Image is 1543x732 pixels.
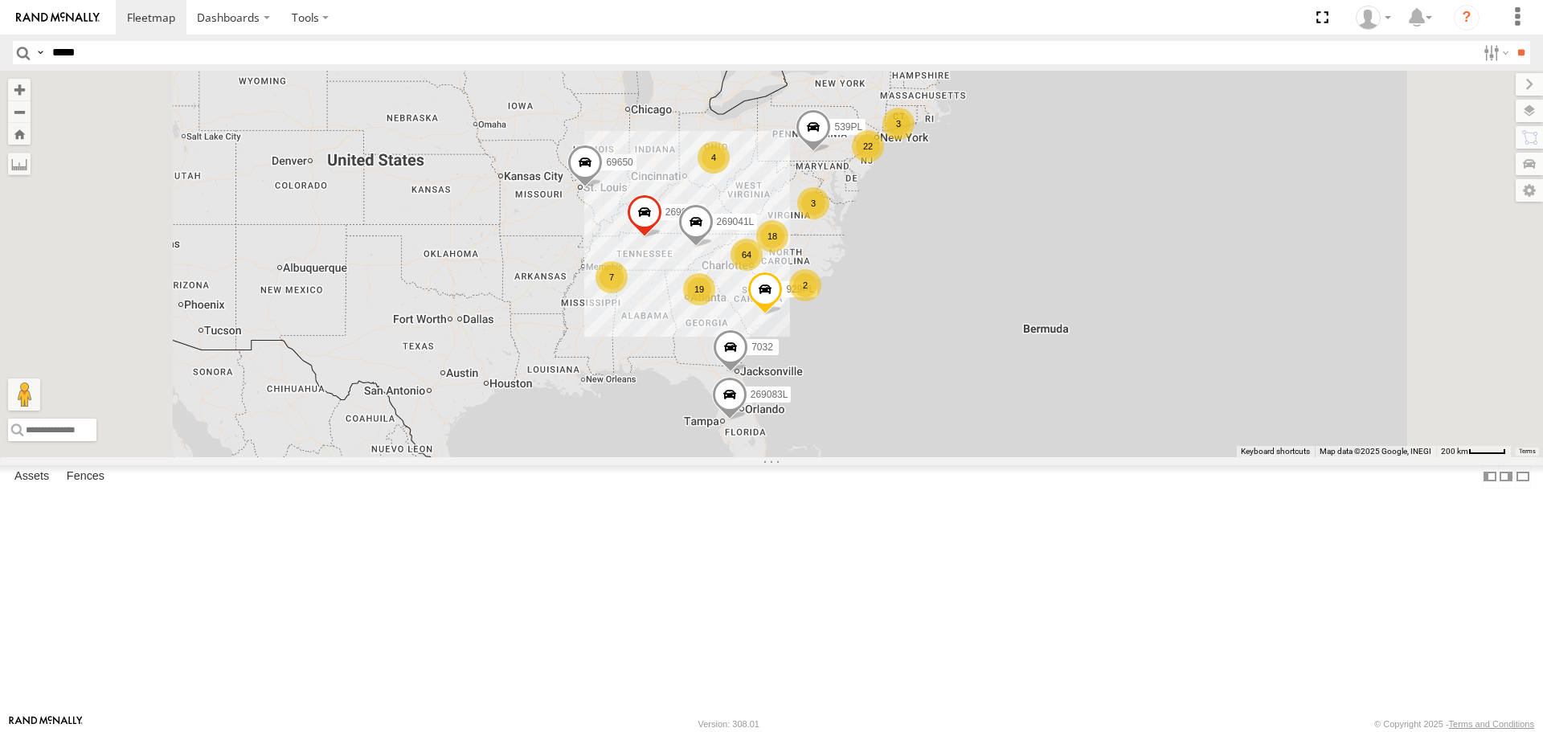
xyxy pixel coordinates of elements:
span: Map data ©2025 Google, INEGI [1320,447,1431,456]
label: Search Query [34,41,47,64]
span: 269083L [751,389,788,400]
span: 200 km [1441,447,1468,456]
span: 69650 [606,157,632,168]
button: Drag Pegman onto the map to open Street View [8,378,40,411]
span: 929PL [786,284,814,295]
button: Map Scale: 200 km per 43 pixels [1436,446,1511,457]
img: rand-logo.svg [16,12,100,23]
div: Version: 308.01 [698,719,759,729]
button: Zoom in [8,79,31,100]
a: Terms and Conditions [1449,719,1534,729]
label: Hide Summary Table [1515,465,1531,489]
div: 64 [731,239,763,271]
label: Measure [8,153,31,175]
div: 7 [596,261,628,293]
span: 539PL [834,122,862,133]
label: Map Settings [1516,179,1543,202]
span: 269041L [717,217,755,228]
span: 269057L [665,207,703,219]
label: Search Filter Options [1477,41,1512,64]
span: 7032 [751,342,773,354]
i: ? [1454,5,1480,31]
button: Zoom out [8,100,31,123]
button: Keyboard shortcuts [1241,446,1310,457]
label: Dock Summary Table to the Left [1482,465,1498,489]
div: 4 [698,141,730,174]
div: 3 [882,108,915,140]
div: 22 [852,130,884,162]
button: Zoom Home [8,123,31,145]
label: Dock Summary Table to the Right [1498,465,1514,489]
div: 2 [789,269,821,301]
div: 3 [797,187,829,219]
label: Assets [6,466,57,489]
div: © Copyright 2025 - [1374,719,1534,729]
div: Zack Abernathy [1350,6,1397,30]
div: 19 [683,273,715,305]
label: Fences [59,466,113,489]
div: 18 [756,220,788,252]
a: Terms (opens in new tab) [1519,448,1536,454]
a: Visit our Website [9,716,83,732]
